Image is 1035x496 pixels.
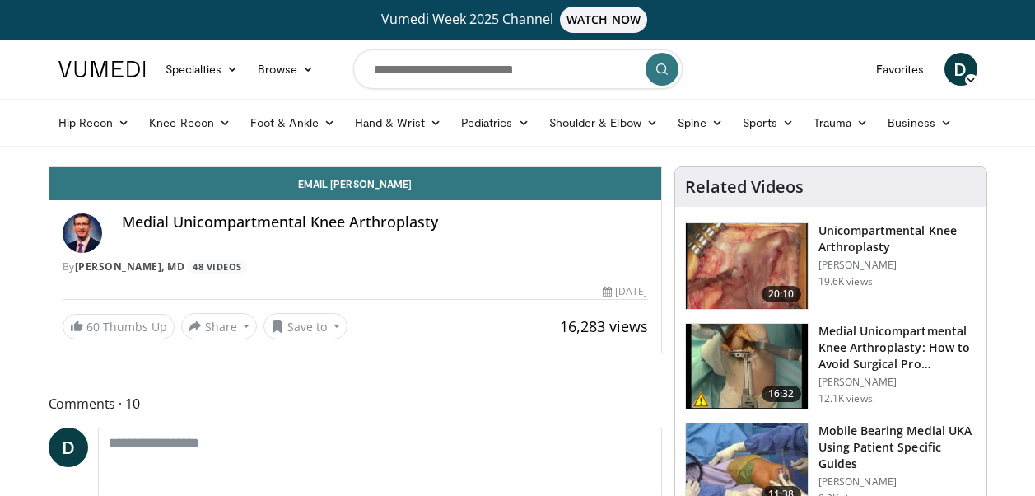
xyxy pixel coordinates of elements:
a: Spine [668,106,733,139]
span: 16,283 views [560,316,648,336]
img: Avatar [63,213,102,253]
p: [PERSON_NAME] [818,259,977,272]
p: [PERSON_NAME] [818,475,977,489]
div: [DATE] [603,284,647,299]
button: Share [181,313,258,339]
button: Save to [263,313,347,339]
a: Hip Recon [49,106,140,139]
a: 60 Thumbs Up [63,314,175,339]
a: Trauma [804,106,879,139]
a: Sports [733,106,804,139]
h3: Unicompartmental Knee Arthroplasty [818,222,977,255]
a: Business [878,106,962,139]
h3: Mobile Bearing Medial UKA Using Patient Specific Guides [818,423,977,472]
p: [PERSON_NAME] [818,376,977,389]
p: 12.1K views [818,392,873,405]
img: whit_3.png.150x105_q85_crop-smart_upscale.jpg [686,223,808,309]
a: Specialties [156,53,249,86]
a: Shoulder & Elbow [539,106,668,139]
a: Knee Recon [139,106,240,139]
a: Vumedi Week 2025 ChannelWATCH NOW [61,7,975,33]
a: D [49,428,88,467]
a: 20:10 Unicompartmental Knee Arthroplasty [PERSON_NAME] 19.6K views [685,222,977,310]
span: 20:10 [762,286,801,302]
a: Browse [248,53,324,86]
input: Search topics, interventions [353,49,683,89]
span: 16:32 [762,386,801,402]
a: 48 Videos [188,260,248,274]
p: 19.6K views [818,275,873,288]
h4: Medial Unicompartmental Knee Arthroplasty [122,213,648,232]
a: D [944,53,977,86]
h4: Related Videos [685,177,804,197]
div: By [63,260,648,274]
span: 60 [86,319,100,335]
a: Pediatrics [451,106,539,139]
a: Foot & Ankle [240,106,345,139]
a: Hand & Wrist [345,106,451,139]
a: Email [PERSON_NAME] [49,167,661,200]
img: VuMedi Logo [58,61,146,77]
a: [PERSON_NAME], MD [75,260,185,274]
span: WATCH NOW [560,7,647,33]
a: Favorites [866,53,935,86]
h3: Medial Unicompartmental Knee Arthroplasty: How to Avoid Surgical Pro… [818,323,977,372]
img: ZdWCH7dOnnmQ9vqn5hMDoxOmdtO6xlQD_1.150x105_q85_crop-smart_upscale.jpg [686,324,808,409]
a: 16:32 Medial Unicompartmental Knee Arthroplasty: How to Avoid Surgical Pro… [PERSON_NAME] 12.1K v... [685,323,977,410]
span: Comments 10 [49,393,662,414]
